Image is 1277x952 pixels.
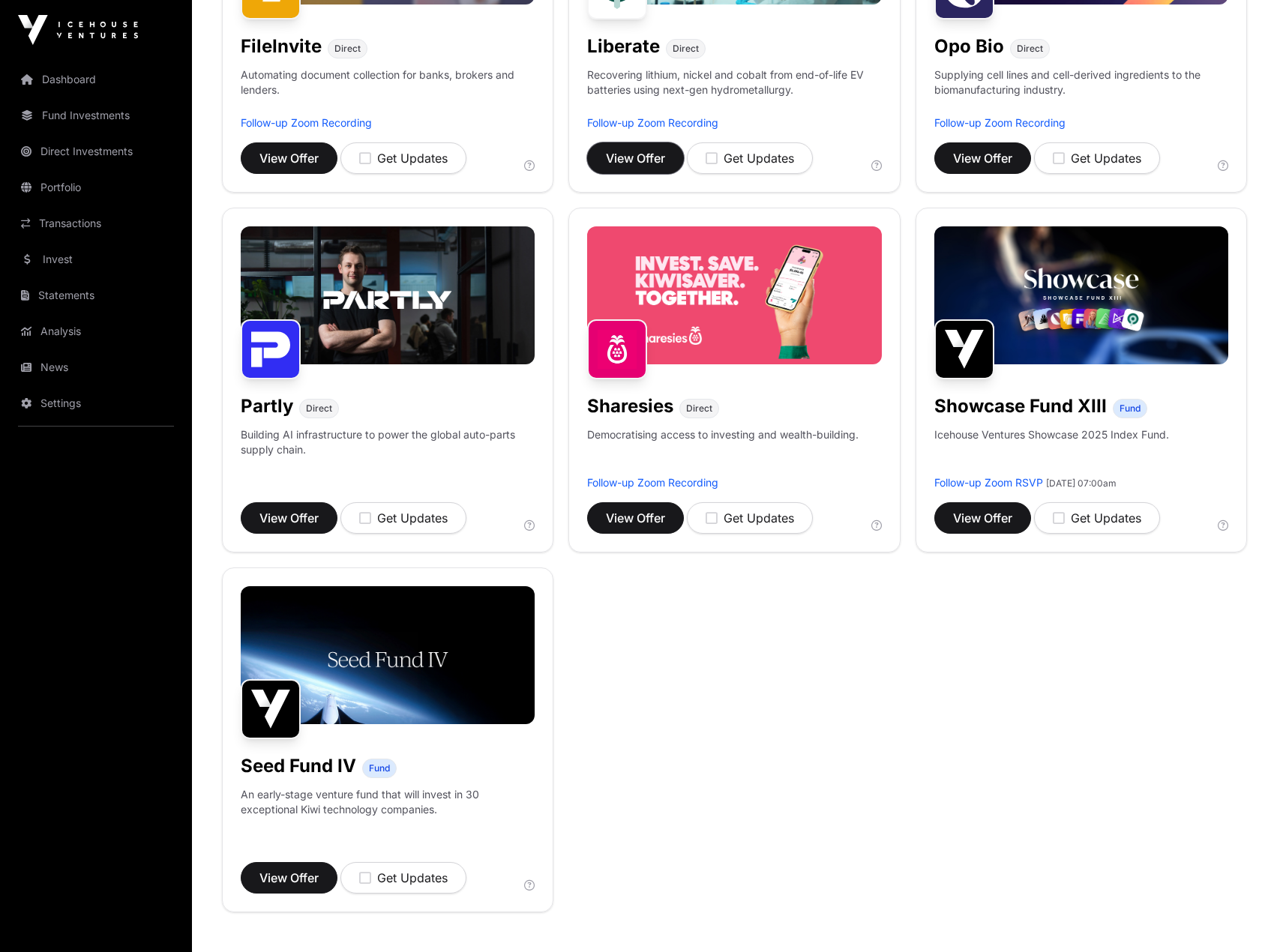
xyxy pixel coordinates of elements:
[306,403,332,415] span: Direct
[587,116,718,129] a: Follow-up Zoom Recording
[1202,880,1277,952] iframe: Chat Widget
[340,502,466,534] button: Get Updates
[241,754,356,778] h1: Seed Fund IV
[673,43,699,55] span: Direct
[1017,43,1043,55] span: Direct
[340,862,466,894] button: Get Updates
[241,226,535,364] img: Partly-Banner.jpg
[587,142,684,174] button: View Offer
[241,394,293,418] h1: Partly
[12,279,180,312] a: Statements
[686,403,712,415] span: Direct
[587,427,859,475] p: Democratising access to investing and wealth-building.
[587,394,673,418] h1: Sharesies
[12,315,180,348] a: Analysis
[934,142,1031,174] button: View Offer
[587,476,718,489] a: Follow-up Zoom Recording
[1120,403,1141,415] span: Fund
[1053,509,1141,527] div: Get Updates
[687,502,813,534] button: Get Updates
[241,502,337,534] button: View Offer
[934,427,1169,442] p: Icehouse Ventures Showcase 2025 Index Fund.
[359,509,448,527] div: Get Updates
[1034,142,1160,174] button: Get Updates
[12,63,180,96] a: Dashboard
[687,142,813,174] button: Get Updates
[241,787,535,817] p: An early-stage venture fund that will invest in 30 exceptional Kiwi technology companies.
[934,394,1107,418] h1: Showcase Fund XIII
[12,387,180,420] a: Settings
[934,476,1043,489] a: Follow-up Zoom RSVP
[241,427,535,475] p: Building AI infrastructure to power the global auto-parts supply chain.
[1034,502,1160,534] button: Get Updates
[953,509,1012,527] span: View Offer
[259,869,319,887] span: View Offer
[259,149,319,167] span: View Offer
[934,34,1004,58] h1: Opo Bio
[241,34,322,58] h1: FileInvite
[241,862,337,894] button: View Offer
[934,319,994,379] img: Showcase Fund XIII
[1046,477,1117,489] span: [DATE] 07:00am
[706,509,794,527] div: Get Updates
[1053,149,1141,167] div: Get Updates
[12,351,180,384] a: News
[241,116,372,129] a: Follow-up Zoom Recording
[334,43,361,55] span: Direct
[587,34,660,58] h1: Liberate
[12,243,180,276] a: Invest
[587,67,881,115] p: Recovering lithium, nickel and cobalt from end-of-life EV batteries using next-gen hydrometallurgy.
[241,67,535,115] p: Automating document collection for banks, brokers and lenders.
[259,509,319,527] span: View Offer
[340,142,466,174] button: Get Updates
[359,869,448,887] div: Get Updates
[587,319,647,379] img: Sharesies
[606,509,665,527] span: View Offer
[241,679,301,739] img: Seed Fund IV
[359,149,448,167] div: Get Updates
[587,226,881,364] img: Sharesies-Banner.jpg
[369,762,390,774] span: Fund
[587,502,684,534] button: View Offer
[18,15,138,45] img: Icehouse Ventures Logo
[934,67,1228,97] p: Supplying cell lines and cell-derived ingredients to the biomanufacturing industry.
[606,149,665,167] span: View Offer
[706,149,794,167] div: Get Updates
[953,149,1012,167] span: View Offer
[241,142,337,174] button: View Offer
[12,171,180,204] a: Portfolio
[934,116,1066,129] a: Follow-up Zoom Recording
[934,226,1228,364] img: Showcase-Fund-Banner-1.jpg
[934,502,1031,534] button: View Offer
[241,319,301,379] img: Partly
[12,135,180,168] a: Direct Investments
[12,99,180,132] a: Fund Investments
[12,207,180,240] a: Transactions
[241,586,535,724] img: Seed-Fund-4_Banner.jpg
